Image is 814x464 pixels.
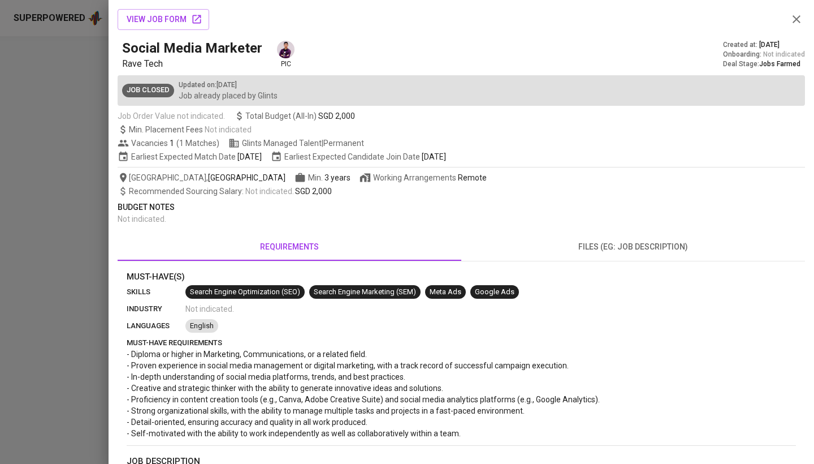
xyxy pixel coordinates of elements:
[127,320,185,332] p: languages
[458,172,487,183] div: Remote
[245,187,294,196] span: Not indicated .
[228,138,364,149] span: Glints Managed Talent | Permanent
[723,50,805,59] div: Onboarding :
[185,321,218,332] span: English
[763,50,805,59] span: Not indicated
[468,240,798,254] span: files (eg: job description)
[118,172,285,183] span: [GEOGRAPHIC_DATA] ,
[295,187,332,196] span: SGD 2,000
[185,303,234,315] span: Not indicated .
[127,350,600,438] span: - Diploma or higher in Marketing, Communications, or a related field. - Proven experience in soci...
[127,303,185,315] p: industry
[127,337,796,349] p: must-have requirements
[127,286,185,298] p: skills
[118,110,225,122] span: Job Order Value not indicated.
[324,173,350,182] span: 3 years
[205,125,252,134] span: Not indicated
[122,39,262,57] h5: Social Media Marketer
[208,172,285,183] span: [GEOGRAPHIC_DATA]
[723,59,805,69] div: Deal Stage :
[276,40,296,69] div: pic
[237,151,262,162] span: [DATE]
[118,9,209,30] button: view job form
[422,151,446,162] span: [DATE]
[759,60,800,68] span: Jobs Farmed
[118,201,805,213] p: Budget Notes
[118,151,262,162] span: Earliest Expected Match Date
[179,80,278,90] p: Updated on : [DATE]
[118,138,219,149] span: Vacancies ( 1 Matches )
[127,270,796,283] p: Must-Have(s)
[234,110,355,122] span: Total Budget (All-In)
[723,40,805,50] div: Created at :
[309,287,421,298] span: Search Engine Marketing (SEM)
[759,40,780,50] span: [DATE]
[122,85,174,96] span: Job Closed
[129,187,245,196] span: Recommended Sourcing Salary :
[179,90,278,101] p: Job already placed by Glints
[470,287,519,298] span: Google Ads
[308,173,350,182] span: Min.
[271,151,446,162] span: Earliest Expected Candidate Join Date
[122,58,163,69] span: Rave Tech
[185,287,305,298] span: Search Engine Optimization (SEO)
[127,12,200,27] span: view job form
[129,125,252,134] span: Min. Placement Fees
[425,287,466,298] span: Meta Ads
[318,110,355,122] span: SGD 2,000
[277,41,295,58] img: erwin@glints.com
[124,240,454,254] span: requirements
[360,172,487,183] span: Working Arrangements
[118,214,166,224] span: Not indicated .
[168,138,174,149] span: 1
